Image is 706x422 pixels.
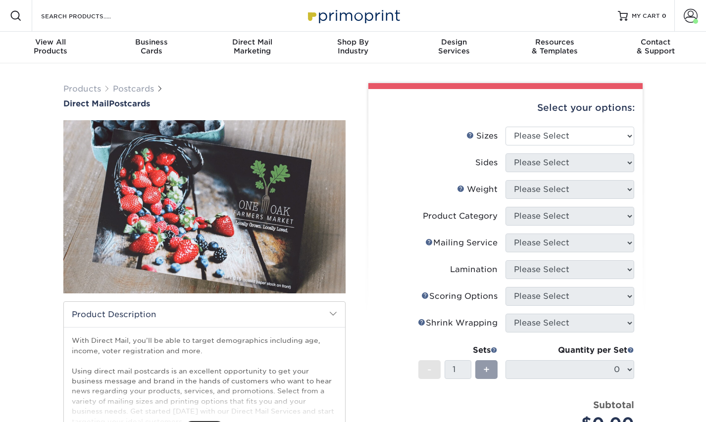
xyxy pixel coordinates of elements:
[202,32,303,63] a: Direct MailMarketing
[421,290,498,302] div: Scoring Options
[403,32,504,63] a: DesignServices
[403,38,504,47] span: Design
[403,38,504,55] div: Services
[466,130,498,142] div: Sizes
[63,99,346,108] a: Direct MailPostcards
[202,38,303,47] span: Direct Mail
[40,10,137,22] input: SEARCH PRODUCTS.....
[63,109,346,304] img: Direct Mail 01
[423,210,498,222] div: Product Category
[63,99,109,108] span: Direct Mail
[376,89,635,127] div: Select your options:
[605,38,706,55] div: & Support
[632,12,660,20] span: MY CART
[418,344,498,356] div: Sets
[63,84,101,94] a: Products
[303,38,403,47] span: Shop By
[418,317,498,329] div: Shrink Wrapping
[475,157,498,169] div: Sides
[605,32,706,63] a: Contact& Support
[504,38,605,47] span: Resources
[101,38,202,55] div: Cards
[605,38,706,47] span: Contact
[593,399,634,410] strong: Subtotal
[504,38,605,55] div: & Templates
[662,12,666,19] span: 0
[101,38,202,47] span: Business
[425,237,498,249] div: Mailing Service
[450,264,498,276] div: Lamination
[303,5,403,26] img: Primoprint
[483,362,490,377] span: +
[427,362,432,377] span: -
[63,99,346,108] h1: Postcards
[457,184,498,195] div: Weight
[303,32,403,63] a: Shop ByIndustry
[303,38,403,55] div: Industry
[505,344,634,356] div: Quantity per Set
[64,302,345,327] h2: Product Description
[504,32,605,63] a: Resources& Templates
[202,38,303,55] div: Marketing
[113,84,154,94] a: Postcards
[101,32,202,63] a: BusinessCards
